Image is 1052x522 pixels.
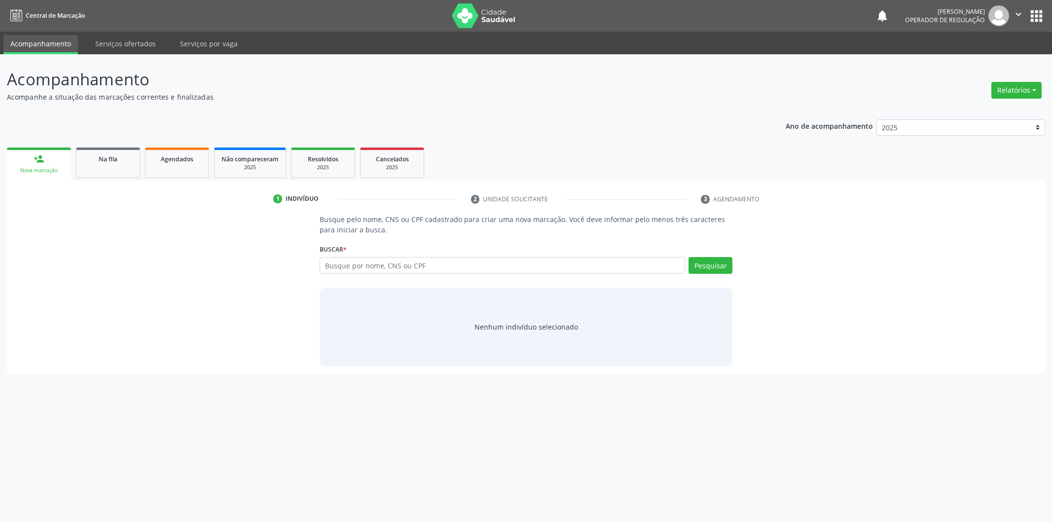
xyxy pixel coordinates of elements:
[689,257,732,274] button: Pesquisar
[14,167,64,174] div: Nova marcação
[991,82,1042,99] button: Relatórios
[308,155,338,163] span: Resolvidos
[173,35,245,52] a: Serviços por vaga
[88,35,163,52] a: Serviços ofertados
[905,16,985,24] span: Operador de regulação
[221,155,279,163] span: Não compareceram
[320,242,347,257] label: Buscar
[905,7,985,16] div: [PERSON_NAME]
[320,257,685,274] input: Busque por nome, CNS ou CPF
[875,9,889,23] button: notifications
[988,5,1009,26] img: img
[34,153,44,164] div: person_add
[474,322,578,332] div: Nenhum indivíduo selecionado
[320,214,732,235] p: Busque pelo nome, CNS ou CPF cadastrado para criar uma nova marcação. Você deve informar pelo men...
[298,164,348,171] div: 2025
[3,35,78,54] a: Acompanhamento
[273,194,282,203] div: 1
[161,155,193,163] span: Agendados
[286,194,319,203] div: Indivíduo
[7,7,85,24] a: Central de Marcação
[1028,7,1045,25] button: apps
[376,155,409,163] span: Cancelados
[1013,9,1024,20] i: 
[7,67,734,92] p: Acompanhamento
[367,164,417,171] div: 2025
[786,119,873,132] p: Ano de acompanhamento
[26,11,85,20] span: Central de Marcação
[221,164,279,171] div: 2025
[99,155,117,163] span: Na fila
[1009,5,1028,26] button: 
[7,92,734,102] p: Acompanhe a situação das marcações correntes e finalizadas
